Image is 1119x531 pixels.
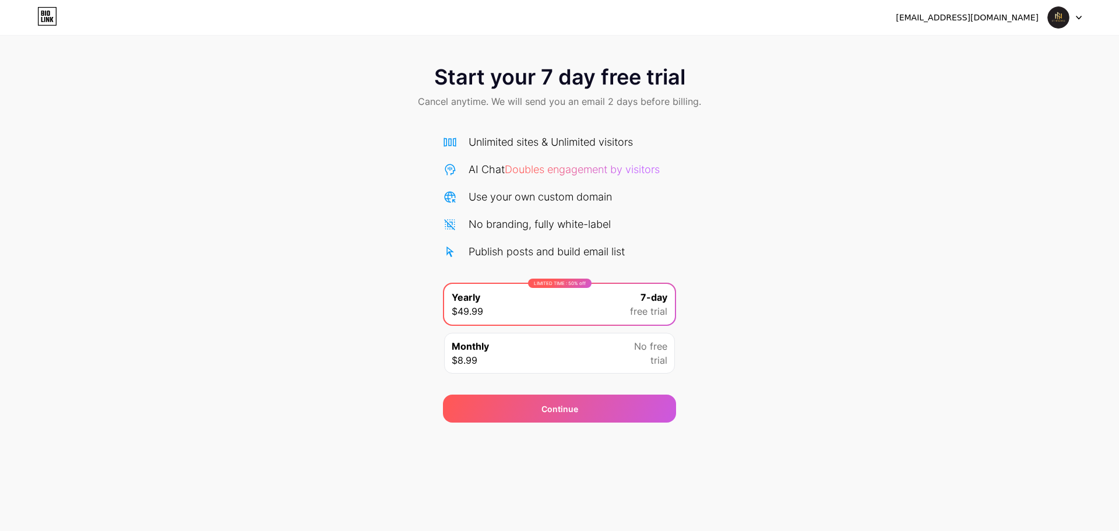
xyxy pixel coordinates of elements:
div: LIMITED TIME : 50% off [528,279,592,288]
div: Use your own custom domain [469,189,612,205]
div: No branding, fully white-label [469,216,611,232]
img: g7holding [1047,6,1069,29]
span: Yearly [452,290,480,304]
div: Unlimited sites & Unlimited visitors [469,134,633,150]
div: [EMAIL_ADDRESS][DOMAIN_NAME] [896,12,1039,24]
span: free trial [630,304,667,318]
span: Monthly [452,339,489,353]
div: AI Chat [469,161,660,177]
span: $49.99 [452,304,483,318]
div: Publish posts and build email list [469,244,625,259]
span: Continue [541,403,578,415]
span: $8.99 [452,353,477,367]
span: trial [650,353,667,367]
span: Start your 7 day free trial [434,65,685,89]
span: No free [634,339,667,353]
span: Cancel anytime. We will send you an email 2 days before billing. [418,94,701,108]
span: 7-day [641,290,667,304]
span: Doubles engagement by visitors [505,163,660,175]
